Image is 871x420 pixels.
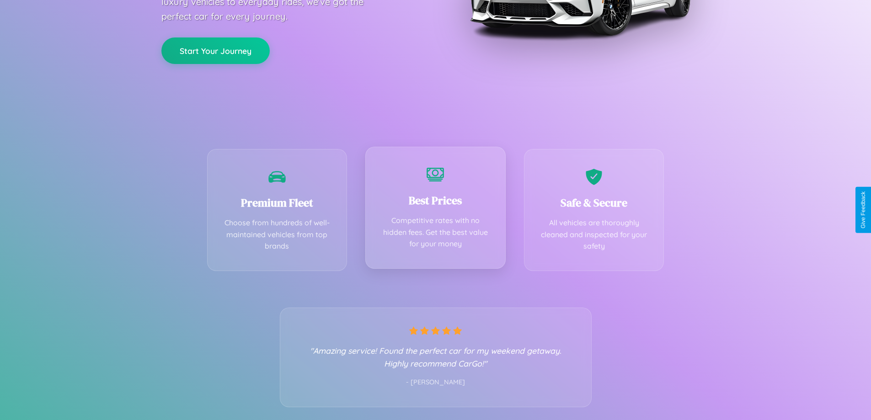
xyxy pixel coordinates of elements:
p: - [PERSON_NAME] [299,377,573,388]
h3: Premium Fleet [221,195,333,210]
h3: Best Prices [379,193,492,208]
p: Competitive rates with no hidden fees. Get the best value for your money [379,215,492,250]
div: Give Feedback [860,191,866,229]
p: Choose from hundreds of well-maintained vehicles from top brands [221,217,333,252]
p: "Amazing service! Found the perfect car for my weekend getaway. Highly recommend CarGo!" [299,344,573,370]
h3: Safe & Secure [538,195,650,210]
button: Start Your Journey [161,37,270,64]
p: All vehicles are thoroughly cleaned and inspected for your safety [538,217,650,252]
